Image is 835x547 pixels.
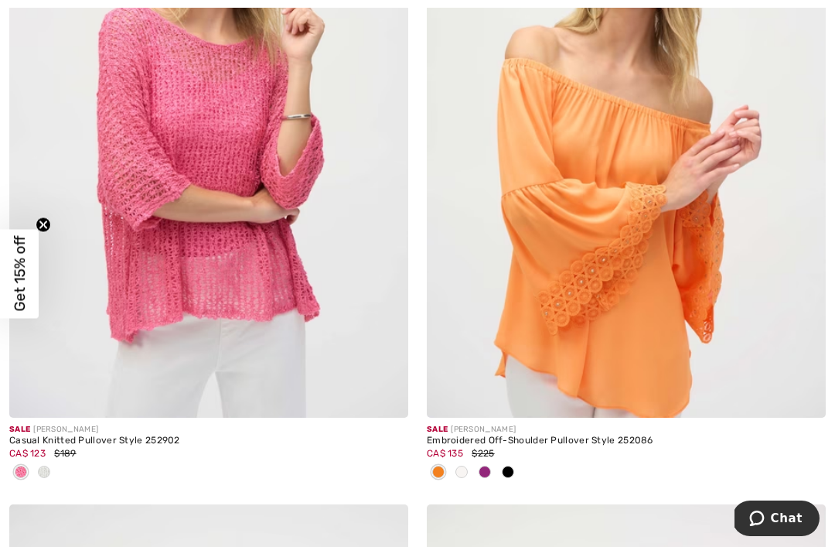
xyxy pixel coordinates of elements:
[450,460,473,486] div: Off White
[472,448,494,459] span: $225
[9,425,30,434] span: Sale
[473,460,496,486] div: Purple orchid
[427,424,826,436] div: [PERSON_NAME]
[427,436,826,446] div: Embroidered Off-Shoulder Pullover Style 252086
[9,424,408,436] div: [PERSON_NAME]
[9,448,46,459] span: CA$ 123
[496,460,520,486] div: Black
[11,236,29,312] span: Get 15% off
[32,460,56,486] div: Vanilla
[734,501,820,539] iframe: Opens a widget where you can chat to one of our agents
[54,448,76,459] span: $189
[427,448,463,459] span: CA$ 135
[427,425,448,434] span: Sale
[9,460,32,486] div: Bubble gum
[9,436,408,446] div: Casual Knitted Pullover Style 252902
[36,217,51,232] button: Close teaser
[427,460,450,486] div: Apricot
